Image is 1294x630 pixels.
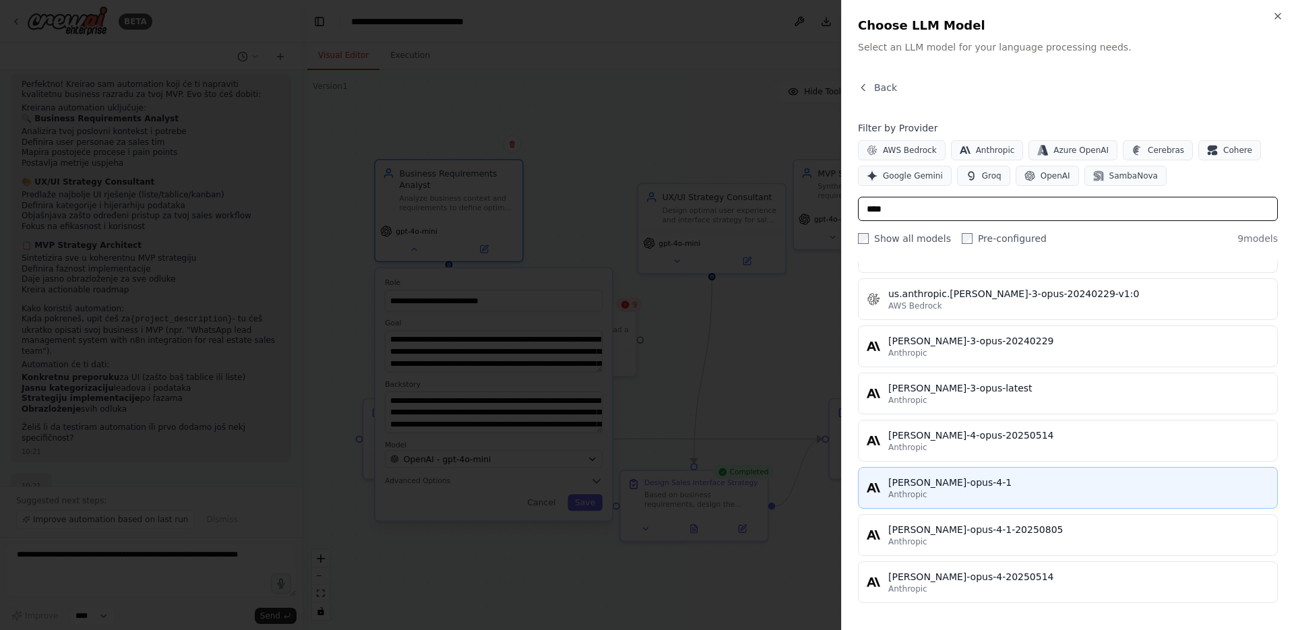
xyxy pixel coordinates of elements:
[1041,170,1070,181] span: OpenAI
[1053,145,1109,156] span: Azure OpenAI
[1123,140,1193,160] button: Cerebras
[888,429,1269,442] div: [PERSON_NAME]-4-opus-20250514
[982,170,1002,181] span: Groq
[858,121,1278,135] h4: Filter by Provider
[888,395,927,406] span: Anthropic
[858,16,1278,35] h2: Choose LLM Model
[858,420,1278,462] button: [PERSON_NAME]-4-opus-20250514Anthropic
[874,81,897,94] span: Back
[1028,140,1117,160] button: Azure OpenAI
[976,145,1015,156] span: Anthropic
[888,523,1269,536] div: [PERSON_NAME]-opus-4-1-20250805
[888,489,927,500] span: Anthropic
[1084,166,1167,186] button: SambaNova
[888,301,942,311] span: AWS Bedrock
[888,570,1269,584] div: [PERSON_NAME]-opus-4-20250514
[858,81,897,94] button: Back
[858,140,946,160] button: AWS Bedrock
[1109,170,1158,181] span: SambaNova
[858,233,869,244] input: Show all models
[858,467,1278,509] button: [PERSON_NAME]-opus-4-1Anthropic
[962,232,1047,245] label: Pre-configured
[858,166,952,186] button: Google Gemini
[858,232,951,245] label: Show all models
[858,40,1278,54] p: Select an LLM model for your language processing needs.
[888,442,927,453] span: Anthropic
[858,561,1278,603] button: [PERSON_NAME]-opus-4-20250514Anthropic
[888,476,1269,489] div: [PERSON_NAME]-opus-4-1
[888,334,1269,348] div: [PERSON_NAME]-3-opus-20240229
[1198,140,1261,160] button: Cohere
[858,325,1278,367] button: [PERSON_NAME]-3-opus-20240229Anthropic
[888,348,927,358] span: Anthropic
[957,166,1010,186] button: Groq
[1148,145,1184,156] span: Cerebras
[883,145,937,156] span: AWS Bedrock
[858,373,1278,414] button: [PERSON_NAME]-3-opus-latestAnthropic
[858,514,1278,556] button: [PERSON_NAME]-opus-4-1-20250805Anthropic
[888,381,1269,395] div: [PERSON_NAME]-3-opus-latest
[1016,166,1079,186] button: OpenAI
[888,287,1269,301] div: us.anthropic.[PERSON_NAME]-3-opus-20240229-v1:0
[888,584,927,594] span: Anthropic
[883,170,943,181] span: Google Gemini
[1237,232,1278,245] span: 9 models
[888,536,927,547] span: Anthropic
[1223,145,1252,156] span: Cohere
[951,140,1024,160] button: Anthropic
[962,233,973,244] input: Pre-configured
[858,278,1278,320] button: us.anthropic.[PERSON_NAME]-3-opus-20240229-v1:0AWS Bedrock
